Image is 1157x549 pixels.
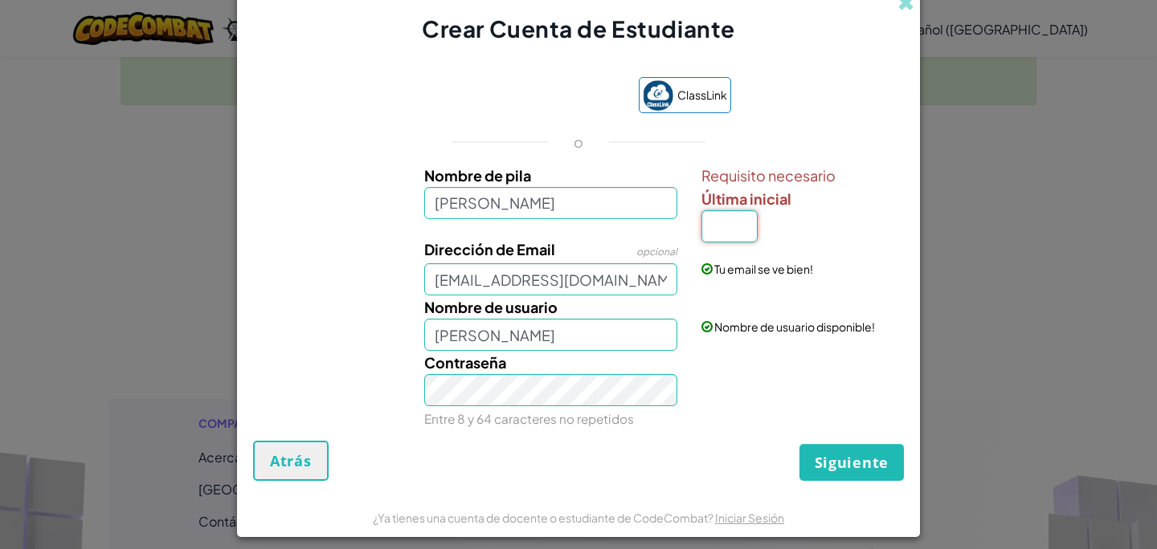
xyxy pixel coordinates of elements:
button: Siguiente [799,444,904,481]
span: Crear Cuenta de Estudiante [422,14,735,43]
span: opcional [636,246,677,258]
span: ¿Ya tienes una cuenta de docente o estudiante de CodeCombat? [373,510,715,525]
p: o [574,132,583,152]
span: Requisito necesario [701,164,900,187]
span: Nombre de usuario [424,298,558,316]
span: Contraseña [424,353,506,372]
span: Nombre de pila [424,166,531,185]
span: Última inicial [701,189,791,208]
a: Iniciar Sesión [715,510,784,525]
button: Atrás [253,441,329,481]
small: Entre 8 y 64 caracteres no repetidos [424,411,634,426]
span: ClassLink [677,83,727,107]
iframe: Botón de Acceder con Google [419,79,631,115]
span: Siguiente [815,453,889,472]
span: Tu email se ve bien! [714,262,813,276]
span: Atrás [270,451,312,470]
span: Dirección de Email [424,240,555,258]
img: classlink-logo-small.png [643,80,673,111]
span: Nombre de usuario disponible! [714,319,875,334]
